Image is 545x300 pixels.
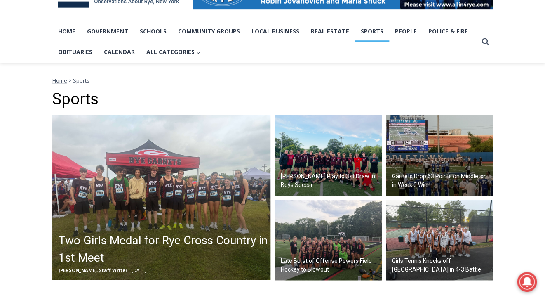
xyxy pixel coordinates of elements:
nav: Breadcrumbs [52,76,493,85]
a: Home [52,21,81,42]
span: > [68,77,72,84]
span: Intern @ [DOMAIN_NAME] [216,82,382,101]
a: [PERSON_NAME] Play to 3-3 Draw in Boys Soccer [275,115,382,196]
img: (PHOTO: The 2025 Rye Boys Varsity Soccer team. Contributed.) [275,115,382,196]
a: Real Estate [305,21,355,42]
img: (PHOTO: The Rye Varsity Cross Country team after their first meet on Saturday, September 6, 2025.... [52,115,270,280]
div: "The first chef I interviewed talked about coming to [GEOGRAPHIC_DATA] from [GEOGRAPHIC_DATA] in ... [208,0,390,80]
a: Government [81,21,134,42]
span: [PERSON_NAME], Staff Writer [59,267,127,273]
nav: Primary Navigation [52,21,478,63]
h1: Sports [52,90,493,109]
a: Open Tues. - Sun. [PHONE_NUMBER] [0,83,83,103]
a: Local Business [246,21,305,42]
h2: Girls Tennis Knocks off [GEOGRAPHIC_DATA] in 4-3 Battle [392,257,491,274]
a: Community Groups [172,21,246,42]
button: Child menu of All Categories [141,42,206,62]
a: Calendar [98,42,141,62]
button: View Search Form [478,34,493,49]
a: Garnets Drop 63 Points on Middleton in Week 0 Win [386,115,493,196]
a: Two Girls Medal for Rye Cross Country in 1st Meet [PERSON_NAME], Staff Writer - [DATE] [52,115,270,280]
h2: Two Girls Medal for Rye Cross Country in 1st Meet [59,232,268,267]
img: (PHOTO: Rye and Middletown walking to midfield before their Week 0 game on Friday, September 5, 2... [386,115,493,196]
a: Sports [355,21,389,42]
a: People [389,21,423,42]
img: (PHOTO: The 2025 Rye Varsity Field Hockey team after their win vs Ursuline on Friday, September 5... [275,200,382,281]
a: Home [52,77,67,84]
a: Late Burst of Offense Powers Field Hockey to Blowout [275,200,382,281]
h2: Late Burst of Offense Powers Field Hockey to Blowout [281,257,380,274]
div: "clearly one of the favorites in the [GEOGRAPHIC_DATA] neighborhood" [85,52,117,99]
a: Girls Tennis Knocks off [GEOGRAPHIC_DATA] in 4-3 Battle [386,200,493,281]
h2: Garnets Drop 63 Points on Middleton in Week 0 Win [392,172,491,189]
span: - [129,267,130,273]
span: Open Tues. - Sun. [PHONE_NUMBER] [2,85,81,116]
a: Police & Fire [423,21,474,42]
span: Sports [73,77,89,84]
img: (PHOTO: The Rye Girls Tennis team claimed a 4-3 victory over Mamaroneck on Friday, September 5, 2... [386,200,493,281]
a: Obituaries [52,42,98,62]
a: Schools [134,21,172,42]
h2: [PERSON_NAME] Play to 3-3 Draw in Boys Soccer [281,172,380,189]
span: [DATE] [132,267,146,273]
a: Intern @ [DOMAIN_NAME] [198,80,399,103]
